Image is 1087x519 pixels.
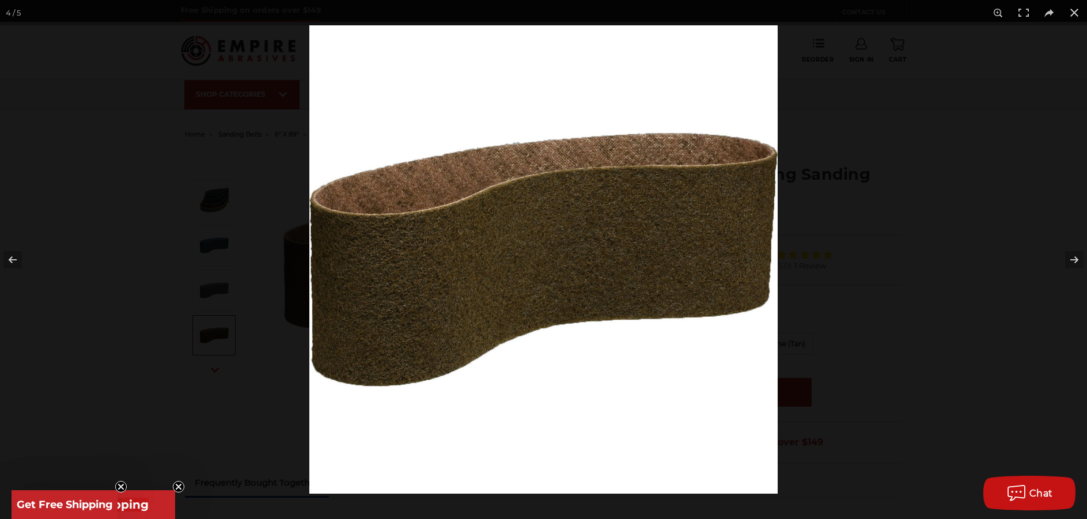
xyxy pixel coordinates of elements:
button: Next (arrow right) [1047,231,1087,289]
div: Get Free ShippingClose teaser [12,490,175,519]
span: Chat [1029,488,1053,499]
div: Get Free ShippingClose teaser [12,490,118,519]
button: Close teaser [115,481,127,493]
button: Close teaser [173,481,184,493]
img: 6x89_tan_surface_conditioning_sanding_belt__07532.1576432194.jpg [309,25,778,494]
button: Chat [983,476,1075,510]
span: Get Free Shipping [17,498,113,511]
